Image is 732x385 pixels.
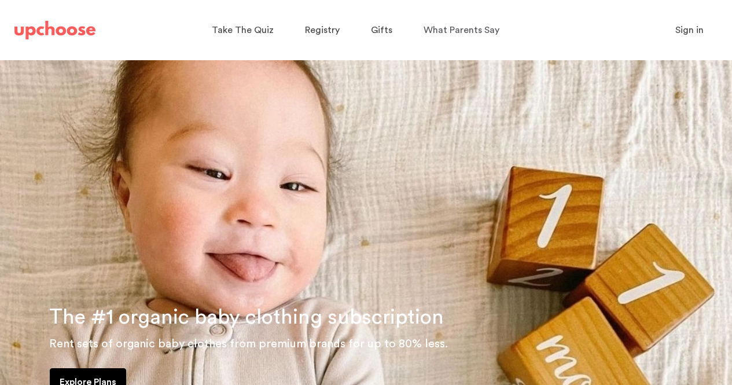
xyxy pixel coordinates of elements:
[661,19,718,42] button: Sign in
[371,25,392,35] span: Gifts
[305,19,343,42] a: Registry
[424,25,499,35] span: What Parents Say
[14,21,95,39] img: UpChoose
[14,19,95,42] a: UpChoose
[212,19,277,42] a: Take The Quiz
[675,25,704,35] span: Sign in
[305,25,340,35] span: Registry
[49,335,718,353] p: Rent sets of organic baby clothes from premium brands for up to 80% less.
[371,19,396,42] a: Gifts
[49,307,444,328] span: The #1 organic baby clothing subscription
[424,19,503,42] a: What Parents Say
[212,25,274,35] span: Take The Quiz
